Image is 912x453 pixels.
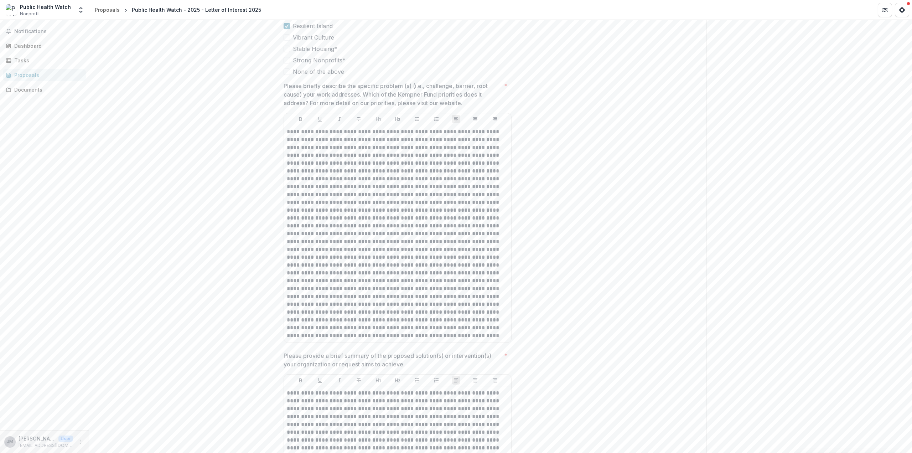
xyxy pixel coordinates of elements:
button: Bullet List [413,376,421,385]
a: Dashboard [3,40,86,52]
button: Heading 1 [374,115,383,123]
span: Nonprofit [20,11,40,17]
span: Vibrant Culture [293,33,334,42]
p: User [58,436,73,442]
button: Ordered List [432,115,441,123]
span: Notifications [14,29,83,35]
button: Strike [354,376,363,385]
button: Open entity switcher [76,3,86,17]
p: Please provide a brief summary of the proposed solution(s) or intervention(s) your organization o... [284,351,501,369]
button: Bold [296,376,305,385]
nav: breadcrumb [92,5,264,15]
span: Stable Housing* [293,45,337,53]
button: Align Left [452,115,460,123]
a: Documents [3,84,86,96]
div: Proposals [95,6,120,14]
span: Strong Nonprofits* [293,56,346,65]
button: Strike [354,115,363,123]
button: Notifications [3,26,86,37]
span: None of the above [293,67,344,76]
div: Public Health Watch [20,3,71,11]
button: Bold [296,115,305,123]
p: Please briefly describe the specific problem (s) (i.e., challenge, barrier, root cause) your work... [284,82,501,107]
div: Public Health Watch - 2025 - Letter of Interest 2025 [132,6,261,14]
p: [PERSON_NAME] [19,435,56,442]
div: Proposals [14,71,80,79]
div: Dashboard [14,42,80,50]
button: More [76,438,84,446]
button: Ordered List [432,376,441,385]
button: Underline [316,115,324,123]
a: Tasks [3,55,86,66]
a: Proposals [92,5,123,15]
button: Italicize [335,115,344,123]
button: Heading 2 [393,376,402,385]
p: [EMAIL_ADDRESS][DOMAIN_NAME] [19,442,73,449]
div: Documents [14,86,80,93]
button: Bullet List [413,115,421,123]
div: Tasks [14,57,80,64]
button: Get Help [895,3,909,17]
button: Align Left [452,376,460,385]
button: Italicize [335,376,344,385]
div: Jim Morris [7,439,13,444]
span: Resilient Island [293,22,333,30]
button: Align Center [471,376,480,385]
button: Heading 2 [393,115,402,123]
button: Align Right [491,115,499,123]
button: Heading 1 [374,376,383,385]
button: Align Right [491,376,499,385]
img: Public Health Watch [6,4,17,16]
button: Partners [878,3,892,17]
button: Align Center [471,115,480,123]
button: Underline [316,376,324,385]
a: Proposals [3,69,86,81]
